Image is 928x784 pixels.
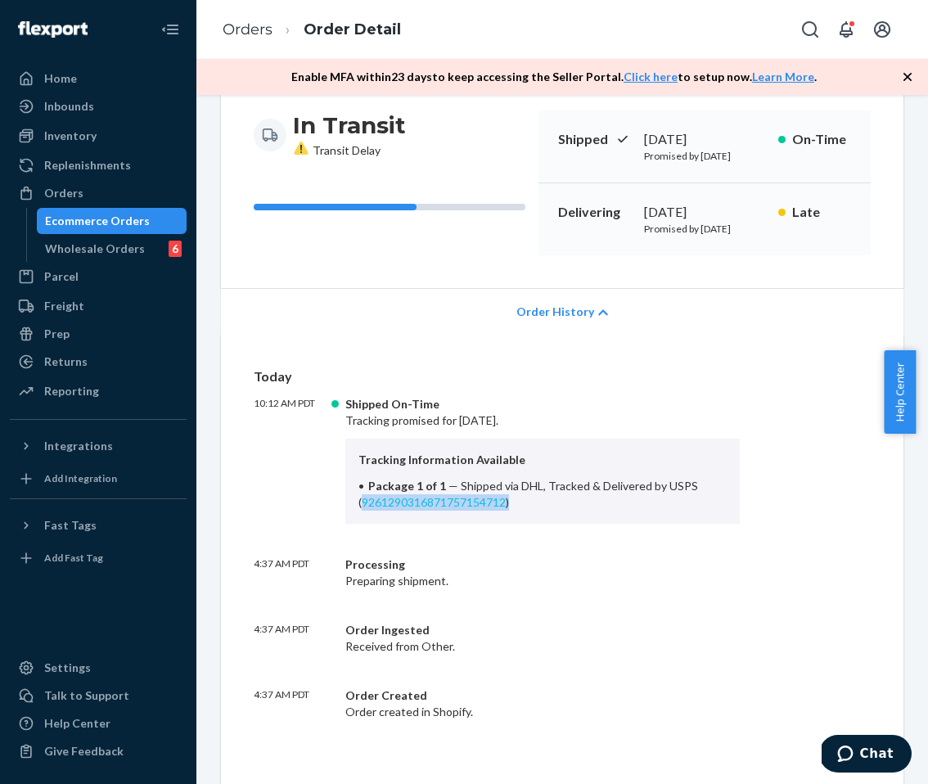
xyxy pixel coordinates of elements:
div: Home [44,70,77,87]
div: Replenishments [44,157,131,173]
a: Wholesale Orders6 [37,236,187,262]
p: 4:37 AM PDT [254,622,332,655]
div: Tracking promised for [DATE]. [345,396,739,524]
div: Orders [44,185,83,201]
a: Home [10,65,187,92]
span: — [448,479,458,493]
a: Freight [10,293,187,319]
h3: In Transit [293,110,406,140]
button: Fast Tags [10,512,187,538]
div: [DATE] [644,203,765,222]
span: Package 1 of 1 [368,479,446,493]
div: Shipped On-Time [345,396,739,412]
span: Order History [516,304,594,320]
a: Reporting [10,378,187,404]
a: 9261290316871757154712 [362,495,506,509]
div: Prep [44,326,70,342]
a: Add Fast Tag [10,545,187,571]
a: Order Detail [304,20,401,38]
button: Help Center [884,350,916,434]
p: Delivering [558,203,631,222]
div: 6 [169,241,182,257]
div: Talk to Support [44,687,129,704]
a: Help Center [10,710,187,737]
p: 4:37 AM PDT [254,687,332,720]
p: 4:37 AM PDT [254,556,332,589]
div: Ecommerce Orders [45,213,150,229]
div: Order created in Shopify. [345,687,739,720]
a: Inbounds [10,93,187,119]
div: Preparing shipment. [345,556,739,589]
a: Returns [10,349,187,375]
div: Give Feedback [44,743,124,759]
a: Inventory [10,123,187,149]
div: Inventory [44,128,97,144]
button: Open account menu [866,13,899,46]
p: Tracking Information Available [358,452,726,468]
p: Today [254,367,871,386]
div: Fast Tags [44,517,97,534]
a: Replenishments [10,152,187,178]
div: Inbounds [44,98,94,115]
a: Settings [10,655,187,681]
img: Flexport logo [18,21,88,38]
a: Orders [10,180,187,206]
button: Integrations [10,433,187,459]
div: Add Fast Tag [44,551,103,565]
p: Promised by [DATE] [644,222,765,236]
div: Order Created [345,687,739,704]
div: Settings [44,660,91,676]
div: Order Ingested [345,622,739,638]
button: Open notifications [830,13,863,46]
p: Shipped [558,130,631,149]
div: Processing [345,556,739,573]
div: Parcel [44,268,79,285]
div: Received from Other. [345,622,739,655]
div: [DATE] [644,130,765,149]
div: Add Integration [44,471,117,485]
p: 10:12 AM PDT [254,396,332,524]
span: Shipped via DHL, Tracked & Delivered by USPS ( ) [358,479,698,509]
button: Open Search Box [794,13,827,46]
div: Returns [44,354,88,370]
iframe: Opens a widget where you can chat to one of our agents [822,735,912,776]
p: On-Time [792,130,851,149]
a: Ecommerce Orders [37,208,187,234]
p: Late [792,203,851,222]
div: Integrations [44,438,113,454]
a: Click here [624,70,678,83]
div: Freight [44,298,84,314]
button: Close Navigation [154,13,187,46]
a: Add Integration [10,466,187,492]
div: Wholesale Orders [45,241,145,257]
button: Give Feedback [10,738,187,764]
div: Help Center [44,715,110,732]
a: Parcel [10,264,187,290]
a: Orders [223,20,273,38]
p: Promised by [DATE] [644,149,765,163]
ol: breadcrumbs [209,6,414,54]
span: Transit Delay [293,143,381,157]
a: Prep [10,321,187,347]
button: Talk to Support [10,683,187,709]
a: Learn More [752,70,814,83]
p: Enable MFA within 23 days to keep accessing the Seller Portal. to setup now. . [291,69,817,85]
div: Reporting [44,383,99,399]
